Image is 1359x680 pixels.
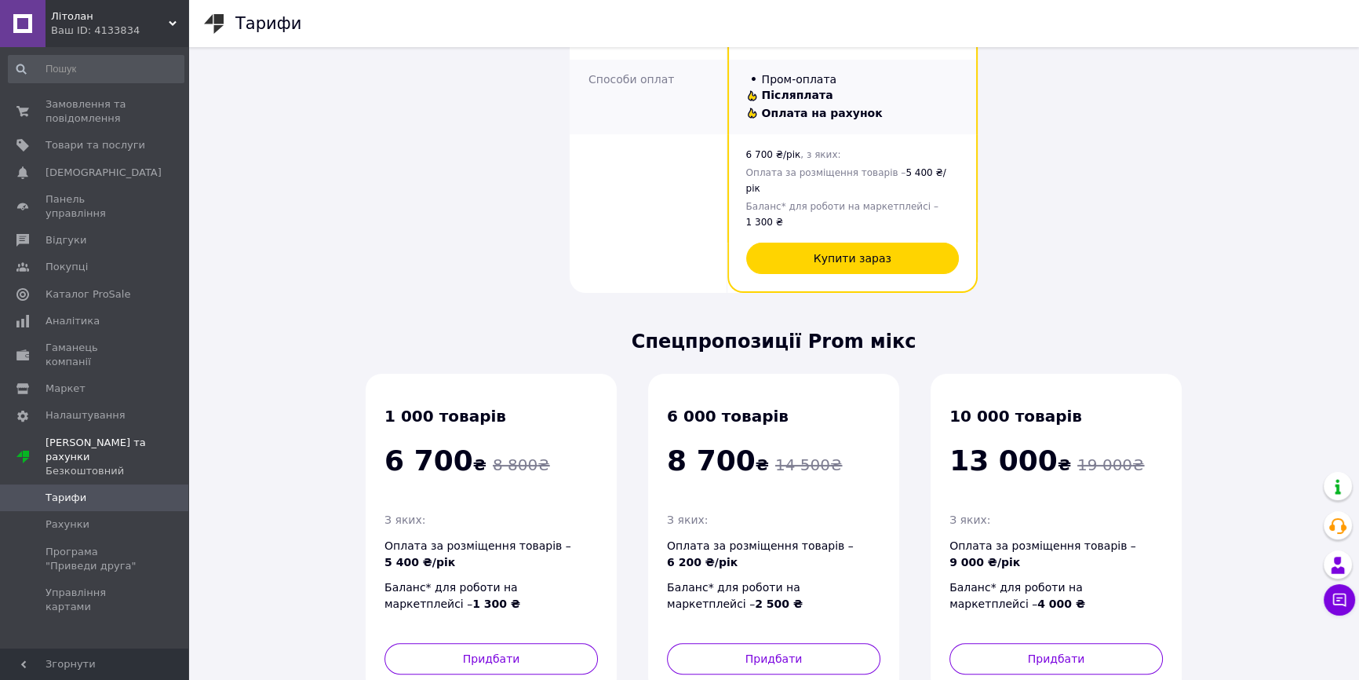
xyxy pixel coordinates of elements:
span: Баланс* для роботи на маркетплейсі – [949,581,1085,610]
span: ₴ [949,455,1071,474]
span: Баланс* для роботи на маркетплейсі – [667,581,803,610]
span: [PERSON_NAME] та рахунки [46,436,188,479]
span: 6 700 [384,444,473,477]
span: 8 800 ₴ [493,455,550,474]
span: Літолан [51,9,169,24]
span: З яких: [949,514,990,526]
span: 5 400 ₴/рік [384,556,455,568]
span: Тарифи [46,491,86,505]
span: Аналітика [46,314,100,328]
span: 1 000 товарів [384,407,506,426]
button: Придбати [384,643,598,675]
span: Баланс* для роботи на маркетплейсі – [384,581,520,610]
span: Маркет [46,382,86,396]
span: Товари та послуги [46,138,145,152]
span: Рахунки [46,517,89,532]
button: Придбати [667,643,880,675]
span: Відгуки [46,233,86,247]
span: Програма "Приведи друга" [46,545,145,573]
span: 19 000 ₴ [1077,455,1144,474]
button: Придбати [949,643,1163,675]
button: Купити зараз [746,243,960,274]
span: 1 300 ₴ [472,598,520,610]
span: Оплата за розміщення товарів – [667,539,854,568]
span: Покупці [46,260,88,274]
span: 10 000 товарів [949,407,1082,426]
span: 8 700 [667,444,756,477]
span: ₴ [667,455,769,474]
div: Ваш ID: 4133834 [51,24,188,38]
span: ₴ [384,455,486,474]
span: Налаштування [46,408,126,422]
span: [DEMOGRAPHIC_DATA] [46,166,162,180]
td: Способи оплат [570,60,727,134]
input: Пошук [8,55,184,83]
span: 2 500 ₴ [755,598,803,610]
span: З яких: [384,514,425,526]
span: Гаманець компанії [46,341,145,369]
span: 14 500 ₴ [775,455,842,474]
span: 9 000 ₴/рік [949,556,1020,568]
span: Панель управління [46,192,145,221]
h1: Тарифи [235,14,301,33]
span: Спецпропозиції Prom мікс [366,328,1182,355]
span: Замовлення та повідомлення [46,97,145,126]
span: З яких: [667,514,708,526]
span: Управління картами [46,586,145,614]
span: Оплата за розміщення товарів – [384,539,571,568]
span: 4 000 ₴ [1037,598,1085,610]
span: 13 000 [949,444,1058,477]
button: Чат з покупцем [1324,584,1355,616]
span: 6 200 ₴/рік [667,556,738,568]
span: 6 000 товарів [667,407,789,426]
span: Каталог ProSale [46,287,130,302]
span: Оплата за розміщення товарів – [949,539,1136,568]
div: Безкоштовний [46,464,188,478]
